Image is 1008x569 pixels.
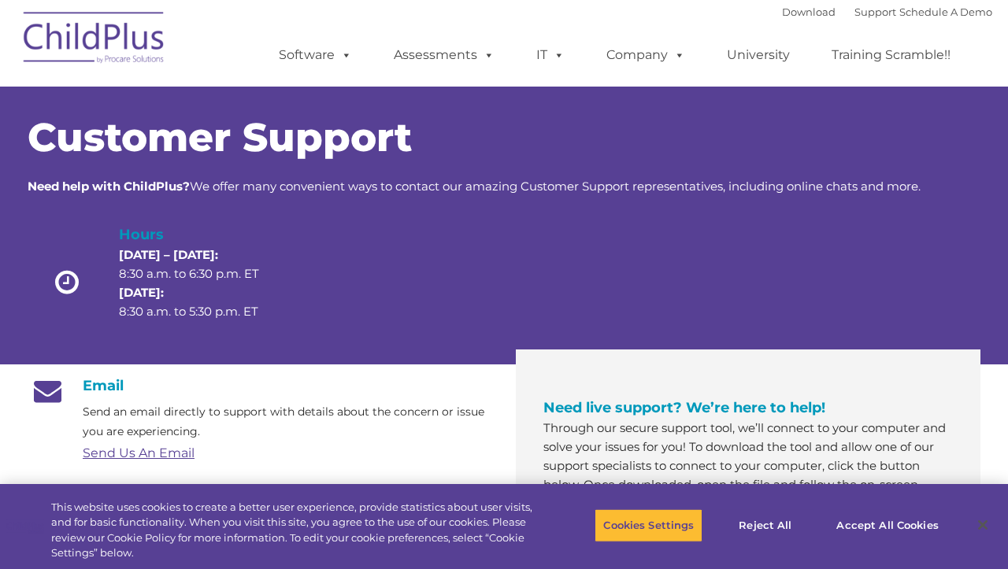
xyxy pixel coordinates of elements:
[119,285,164,300] strong: [DATE]:
[543,419,953,513] p: Through our secure support tool, we’ll connect to your computer and solve your issues for you! To...
[28,377,492,394] h4: Email
[716,509,814,542] button: Reject All
[119,247,218,262] strong: [DATE] – [DATE]:
[521,39,580,71] a: IT
[119,246,286,321] p: 8:30 a.m. to 6:30 p.m. ET 8:30 a.m. to 5:30 p.m. ET
[899,6,992,18] a: Schedule A Demo
[782,6,992,18] font: |
[16,1,173,79] img: ChildPlus by Procare Solutions
[28,113,412,161] span: Customer Support
[28,179,190,194] strong: Need help with ChildPlus?
[854,6,896,18] a: Support
[965,508,1000,542] button: Close
[263,39,368,71] a: Software
[28,179,921,194] span: We offer many convenient ways to contact our amazing Customer Support representatives, including ...
[816,39,966,71] a: Training Scramble!!
[543,399,825,416] span: Need live support? We’re here to help!
[595,509,702,542] button: Cookies Settings
[591,39,701,71] a: Company
[83,445,195,460] a: Send Us An Email
[782,6,836,18] a: Download
[828,509,947,542] button: Accept All Cookies
[83,402,492,442] p: Send an email directly to support with details about the concern or issue you are experiencing.
[711,39,806,71] a: University
[119,224,286,246] h4: Hours
[51,500,554,561] div: This website uses cookies to create a better user experience, provide statistics about user visit...
[378,39,510,71] a: Assessments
